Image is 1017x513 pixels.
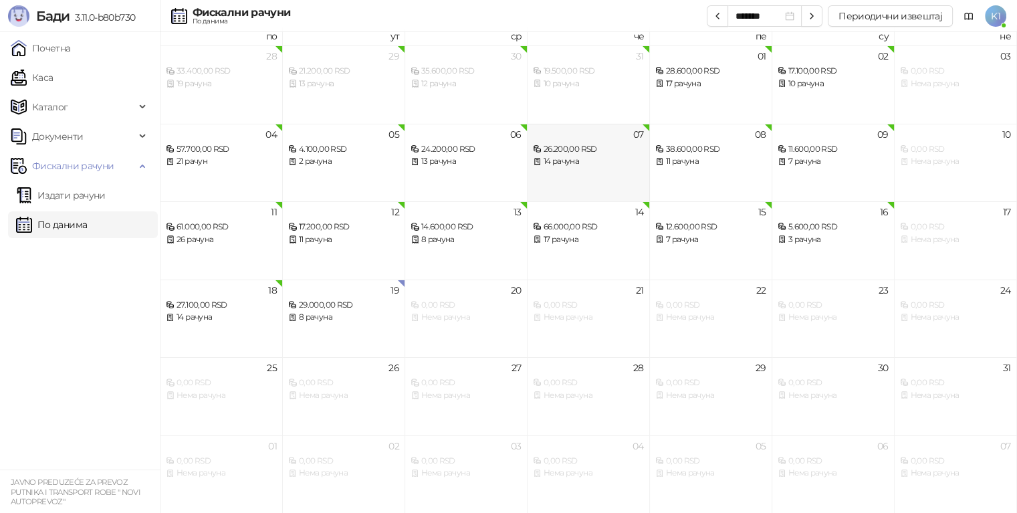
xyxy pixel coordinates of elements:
div: Нема рачуна [778,389,889,402]
div: Фискални рачуни [193,7,290,18]
th: по [160,25,283,45]
div: 17 рачуна [533,233,644,246]
td: 2025-08-18 [160,280,283,358]
div: 11 рачуна [288,233,399,246]
div: Нема рачуна [288,467,399,480]
div: 2 рачуна [288,155,399,168]
div: 25 [267,363,277,373]
div: 30 [878,363,889,373]
div: 0,00 RSD [655,377,766,389]
div: 0,00 RSD [900,377,1011,389]
div: 11 рачуна [655,155,766,168]
div: 06 [510,130,522,139]
div: 66.000,00 RSD [533,221,644,233]
td: 2025-08-28 [528,357,650,435]
td: 2025-08-03 [895,45,1017,124]
td: 2025-08-12 [283,201,405,280]
div: 11 [271,207,277,217]
div: 0,00 RSD [900,143,1011,156]
div: Нема рачуна [900,311,1011,324]
th: ут [283,25,405,45]
div: 14 рачуна [166,311,277,324]
button: Периодични извештај [828,5,953,27]
div: 19 рачуна [166,78,277,90]
div: 14.600,00 RSD [411,221,522,233]
div: 0,00 RSD [900,299,1011,312]
div: 0,00 RSD [900,65,1011,78]
div: 0,00 RSD [900,455,1011,468]
div: Нема рачуна [900,233,1011,246]
div: 01 [268,441,277,451]
div: 14 [635,207,644,217]
td: 2025-08-08 [650,124,772,202]
div: 0,00 RSD [778,455,889,468]
span: Бади [36,8,70,24]
td: 2025-08-14 [528,201,650,280]
div: Нема рачуна [288,389,399,402]
div: 61.000,00 RSD [166,221,277,233]
img: Logo [8,5,29,27]
div: 10 [1002,130,1011,139]
div: 01 [758,52,766,61]
div: 0,00 RSD [411,299,522,312]
div: Нема рачуна [411,389,522,402]
div: Нема рачуна [166,467,277,480]
div: 30 [511,52,522,61]
div: Нема рачуна [533,467,644,480]
div: 23 [879,286,889,295]
span: Документи [32,123,83,150]
div: Нема рачуна [655,389,766,402]
div: 07 [1000,441,1011,451]
span: 3.11.0-b80b730 [70,11,135,23]
div: Нема рачуна [900,155,1011,168]
td: 2025-08-10 [895,124,1017,202]
td: 2025-08-23 [772,280,895,358]
div: 0,00 RSD [411,455,522,468]
div: 0,00 RSD [533,299,644,312]
div: 04 [265,130,277,139]
div: 24.200,00 RSD [411,143,522,156]
div: По данима [193,18,290,25]
div: 10 рачуна [778,78,889,90]
a: Каса [11,64,53,91]
small: JAVNO PREDUZEĆE ZA PREVOZ PUTNIKA I TRANSPORT ROBE " NOVI AUTOPREVOZ" [11,478,140,506]
div: 28 [633,363,644,373]
div: 0,00 RSD [778,377,889,389]
a: Почетна [11,35,71,62]
div: 26 [388,363,399,373]
div: 0,00 RSD [655,299,766,312]
div: 0,00 RSD [166,377,277,389]
div: Нема рачуна [533,389,644,402]
div: 17.200,00 RSD [288,221,399,233]
div: 28.600,00 RSD [655,65,766,78]
div: 05 [388,130,399,139]
div: 27 [512,363,522,373]
div: 8 рачуна [411,233,522,246]
td: 2025-08-04 [160,124,283,202]
td: 2025-08-26 [283,357,405,435]
div: 09 [877,130,889,139]
td: 2025-08-11 [160,201,283,280]
th: ср [405,25,528,45]
div: 18 [268,286,277,295]
div: 0,00 RSD [166,455,277,468]
td: 2025-07-28 [160,45,283,124]
div: 0,00 RSD [288,377,399,389]
div: Нема рачуна [900,467,1011,480]
th: пе [650,25,772,45]
div: 0,00 RSD [655,455,766,468]
div: 3 рачуна [778,233,889,246]
div: 13 [514,207,522,217]
div: 57.700,00 RSD [166,143,277,156]
th: че [528,25,650,45]
td: 2025-08-06 [405,124,528,202]
a: Издати рачуни [16,182,106,209]
div: 0,00 RSD [533,377,644,389]
td: 2025-08-25 [160,357,283,435]
td: 2025-07-30 [405,45,528,124]
td: 2025-08-02 [772,45,895,124]
a: Документација [958,5,980,27]
div: 27.100,00 RSD [166,299,277,312]
div: Нема рачуна [900,78,1011,90]
div: 29.000,00 RSD [288,299,399,312]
